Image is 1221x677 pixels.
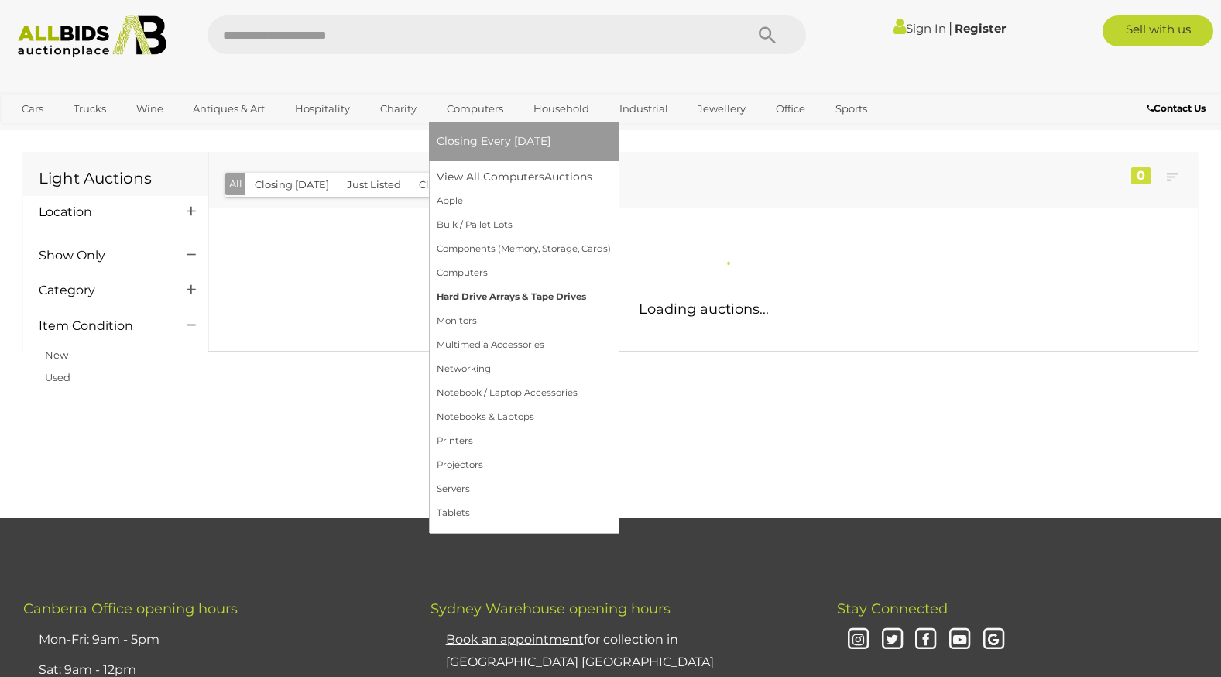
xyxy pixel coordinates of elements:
i: Facebook [913,627,940,654]
button: Just Listed [338,173,410,197]
span: | [948,19,952,36]
a: Household [523,96,599,122]
button: Closing [DATE] [245,173,338,197]
a: Industrial [609,96,678,122]
a: New [45,349,68,361]
h4: Show Only [39,249,163,263]
a: Sports [825,96,877,122]
a: Trucks [63,96,116,122]
h4: Item Condition [39,319,163,333]
a: Office [766,96,815,122]
a: Jewellery [688,96,756,122]
i: Google [980,627,1007,654]
u: Book an appointment [446,632,584,647]
h4: Category [39,284,163,297]
span: Canberra Office opening hours [23,600,238,617]
i: Twitter [879,627,906,654]
li: Mon-Fri: 9am - 5pm [35,625,392,655]
button: All [225,173,246,195]
a: Wine [126,96,173,122]
a: Charity [370,96,427,122]
i: Youtube [946,627,973,654]
a: Cars [12,96,53,122]
span: Stay Connected [837,600,948,617]
a: Hospitality [285,96,360,122]
a: Book an appointmentfor collection in [GEOGRAPHIC_DATA] [GEOGRAPHIC_DATA] [446,632,714,669]
span: Sydney Warehouse opening hours [430,600,671,617]
a: [GEOGRAPHIC_DATA] [12,122,142,147]
h4: Location [39,205,163,219]
div: 0 [1131,167,1151,184]
a: Contact Us [1147,100,1209,117]
a: Antiques & Art [183,96,275,122]
h1: Light Auctions [39,170,193,187]
a: Used [45,371,70,383]
b: Contact Us [1147,102,1206,114]
a: Register [955,21,1006,36]
button: Closing Next [410,173,492,197]
span: Loading auctions... [639,301,769,318]
button: Search [729,15,806,54]
a: Sign In [893,21,946,36]
img: Allbids.com.au [9,15,175,57]
a: Computers [437,96,513,122]
i: Instagram [845,627,872,654]
a: Sell with us [1103,15,1213,46]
